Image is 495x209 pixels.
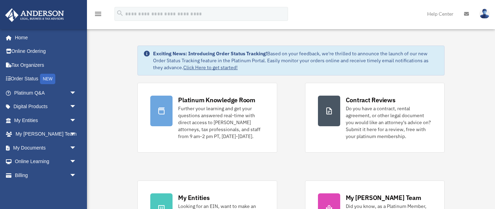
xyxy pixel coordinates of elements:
[5,141,87,155] a: My Documentsarrow_drop_down
[183,64,238,71] a: Click Here to get started!
[178,105,264,140] div: Further your learning and get your questions answered real-time with direct access to [PERSON_NAM...
[5,155,87,169] a: Online Learningarrow_drop_down
[5,58,87,72] a: Tax Organizers
[5,45,87,58] a: Online Ordering
[153,50,267,57] strong: Exciting News: Introducing Order Status Tracking!
[153,50,438,71] div: Based on your feedback, we're thrilled to announce the launch of our new Order Status Tracking fe...
[3,8,66,22] img: Anderson Advisors Platinum Portal
[178,96,255,104] div: Platinum Knowledge Room
[70,86,83,100] span: arrow_drop_down
[5,86,87,100] a: Platinum Q&Aarrow_drop_down
[5,127,87,141] a: My [PERSON_NAME] Teamarrow_drop_down
[70,127,83,142] span: arrow_drop_down
[70,168,83,183] span: arrow_drop_down
[137,83,277,153] a: Platinum Knowledge Room Further your learning and get your questions answered real-time with dire...
[479,9,490,19] img: User Pic
[346,193,421,202] div: My [PERSON_NAME] Team
[5,168,87,182] a: Billingarrow_drop_down
[40,74,55,84] div: NEW
[70,100,83,114] span: arrow_drop_down
[305,83,445,153] a: Contract Reviews Do you have a contract, rental agreement, or other legal document you would like...
[116,9,124,17] i: search
[5,100,87,114] a: Digital Productsarrow_drop_down
[70,141,83,155] span: arrow_drop_down
[5,31,83,45] a: Home
[94,12,102,18] a: menu
[94,10,102,18] i: menu
[70,155,83,169] span: arrow_drop_down
[5,182,87,196] a: Events Calendar
[70,113,83,128] span: arrow_drop_down
[5,113,87,127] a: My Entitiesarrow_drop_down
[5,72,87,86] a: Order StatusNEW
[346,105,432,140] div: Do you have a contract, rental agreement, or other legal document you would like an attorney's ad...
[346,96,396,104] div: Contract Reviews
[178,193,209,202] div: My Entities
